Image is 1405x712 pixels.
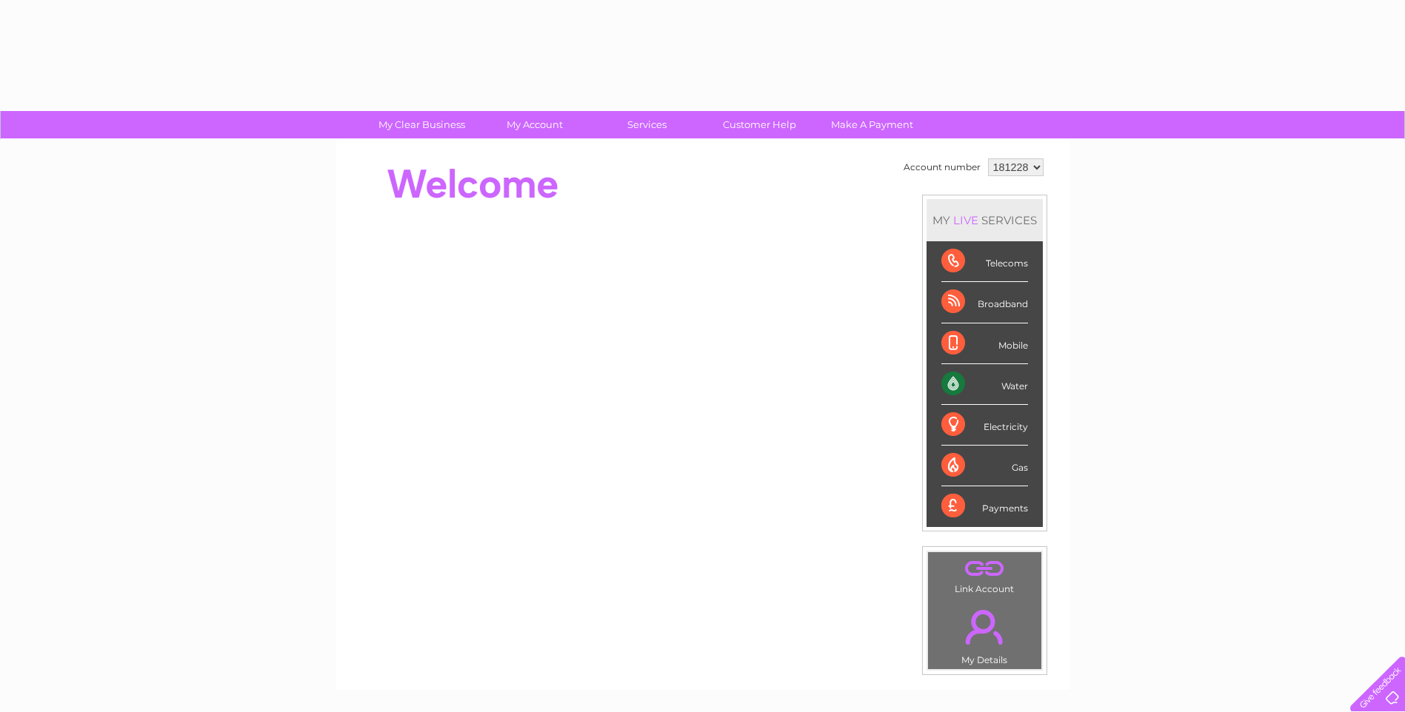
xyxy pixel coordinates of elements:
a: My Clear Business [361,111,483,138]
a: My Account [473,111,595,138]
a: Services [586,111,708,138]
div: Telecoms [941,241,1028,282]
div: MY SERVICES [927,199,1043,241]
div: Mobile [941,323,1028,364]
a: Make A Payment [811,111,933,138]
div: Electricity [941,405,1028,446]
a: . [932,556,1038,582]
td: My Details [927,597,1042,670]
td: Account number [900,155,984,180]
div: Water [941,364,1028,405]
div: Gas [941,446,1028,486]
div: LIVE [950,213,981,227]
td: Link Account [927,551,1042,598]
div: Broadband [941,282,1028,323]
div: Payments [941,486,1028,526]
a: Customer Help [698,111,821,138]
a: . [932,601,1038,653]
